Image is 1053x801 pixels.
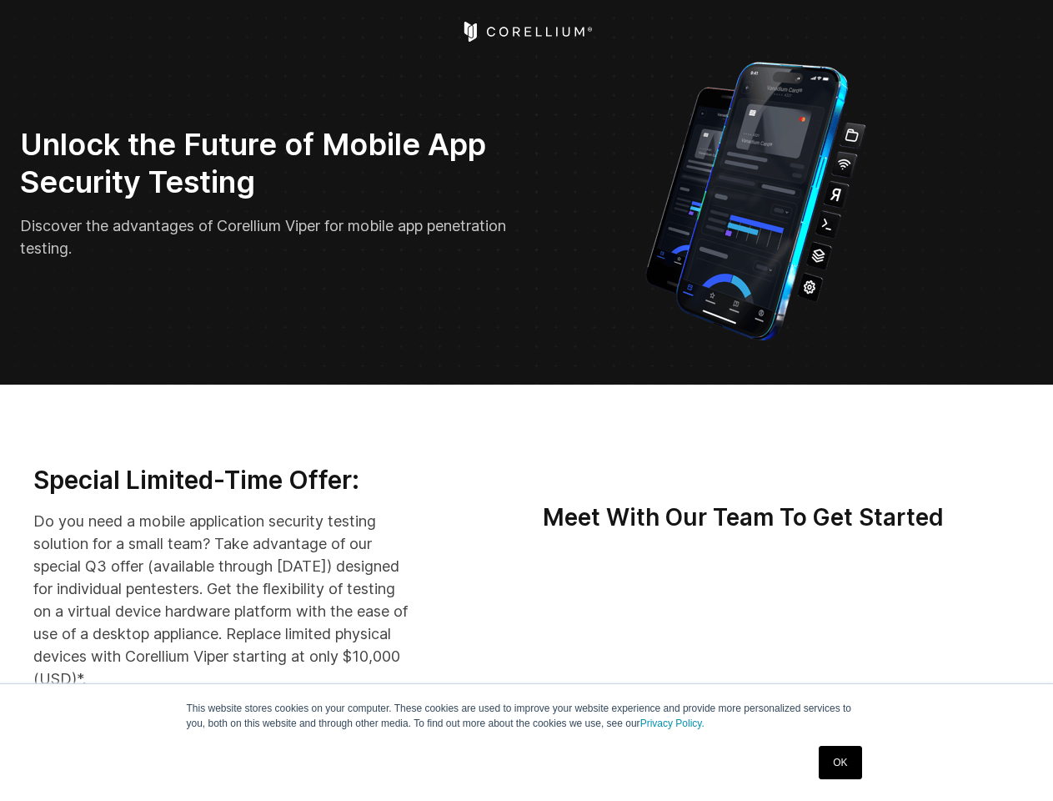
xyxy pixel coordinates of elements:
[460,22,593,42] a: Corellium Home
[33,465,412,496] h3: Special Limited-Time Offer:
[630,53,881,345] img: Corellium_VIPER_Hero_1_1x
[640,718,705,729] a: Privacy Policy.
[543,503,944,531] strong: Meet With Our Team To Get Started
[187,701,867,731] p: This website stores cookies on your computer. These cookies are used to improve your website expe...
[20,217,506,257] span: Discover the advantages of Corellium Viper for mobile app penetration testing.
[819,746,861,779] a: OK
[20,126,515,201] h2: Unlock the Future of Mobile App Security Testing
